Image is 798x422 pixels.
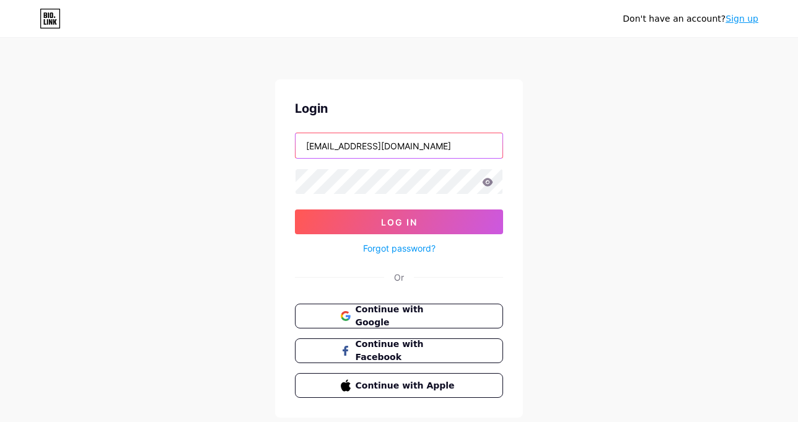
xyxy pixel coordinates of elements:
[296,133,502,158] input: Username
[295,209,503,234] button: Log In
[363,242,436,255] a: Forgot password?
[295,304,503,328] button: Continue with Google
[295,99,503,118] div: Login
[356,303,458,329] span: Continue with Google
[295,338,503,363] button: Continue with Facebook
[726,14,758,24] a: Sign up
[394,271,404,284] div: Or
[295,373,503,398] button: Continue with Apple
[381,217,418,227] span: Log In
[623,12,758,25] div: Don't have an account?
[356,338,458,364] span: Continue with Facebook
[356,379,458,392] span: Continue with Apple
